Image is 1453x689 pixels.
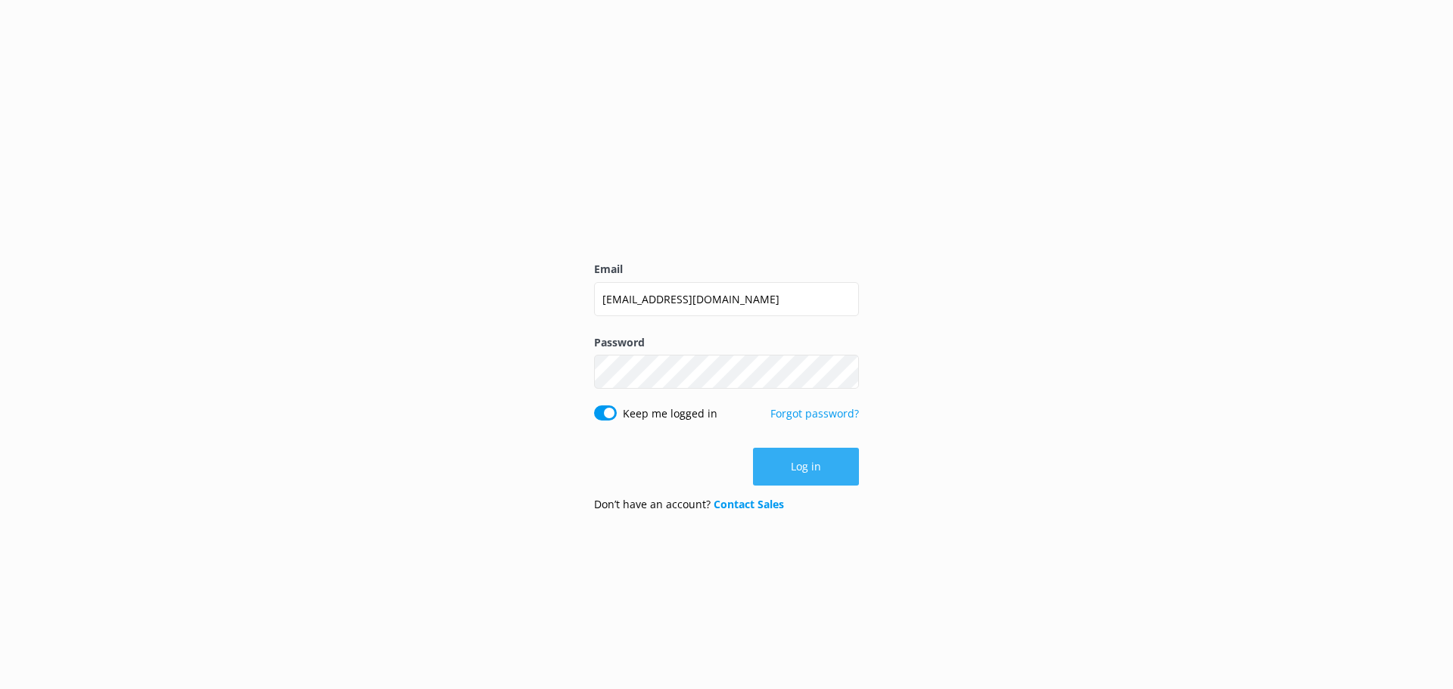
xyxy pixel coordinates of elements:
p: Don’t have an account? [594,496,784,513]
label: Keep me logged in [623,405,717,422]
label: Email [594,261,859,278]
button: Log in [753,448,859,486]
a: Contact Sales [714,497,784,511]
button: Show password [829,357,859,387]
label: Password [594,334,859,351]
a: Forgot password? [770,406,859,421]
input: user@emailaddress.com [594,282,859,316]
